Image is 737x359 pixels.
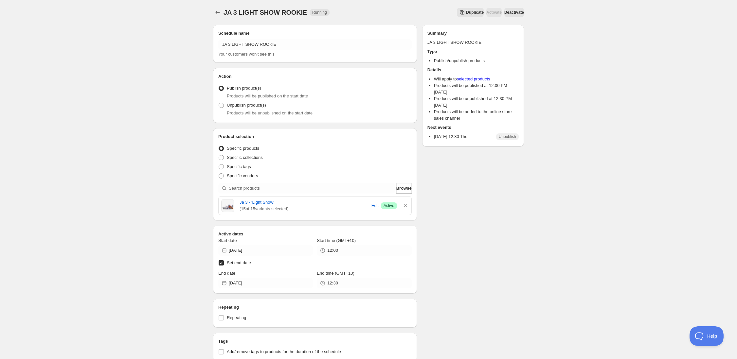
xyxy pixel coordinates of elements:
h2: Type [427,48,519,55]
span: Specific tags [227,164,251,169]
a: Ja 3 - 'Light Show' [240,199,369,206]
button: Deactivate [504,8,524,17]
span: Specific products [227,146,259,151]
li: Products will be published at 12:00 PM [DATE] [434,82,519,95]
li: Products will be unpublished at 12:30 PM [DATE] [434,95,519,109]
button: Edit [370,200,380,211]
iframe: Toggle Customer Support [690,326,724,346]
span: Set end date [227,260,251,265]
span: Specific collections [227,155,263,160]
span: Repeating [227,315,246,320]
span: Edit [371,202,379,209]
span: Active [384,203,394,208]
span: Products will be unpublished on the start date [227,111,313,115]
span: End date [218,271,235,276]
h2: Next events [427,124,519,131]
span: Unpublish product(s) [227,103,266,108]
span: Start time (GMT+10) [317,238,356,243]
li: Will apply to [434,76,519,82]
h2: Schedule name [218,30,412,37]
h2: Summary [427,30,519,37]
button: Schedules [213,8,222,17]
span: Specific vendors [227,173,258,178]
h2: Active dates [218,231,412,237]
p: JA 3 LIGHT SHOW ROOKIE [427,39,519,46]
span: JA 3 LIGHT SHOW ROOKIE [224,9,307,16]
span: Running [312,10,327,15]
span: End time (GMT+10) [317,271,354,276]
li: Publish/unpublish products [434,58,519,64]
a: selected products [457,77,490,81]
h2: Product selection [218,133,412,140]
span: Add/remove tags to products for the duration of the schedule [227,349,341,354]
h2: Action [218,73,412,80]
h2: Tags [218,338,412,345]
span: ( 15 of 15 variants selected) [240,206,369,212]
h2: Details [427,67,519,73]
button: Browse [396,183,412,194]
span: Browse [396,185,412,192]
input: Search products [229,183,395,194]
span: Start date [218,238,237,243]
span: Publish product(s) [227,86,261,91]
li: Products will be added to the online store sales channel [434,109,519,122]
button: Secondary action label [457,8,484,17]
h2: Repeating [218,304,412,311]
span: Deactivate [504,10,524,15]
span: Your customers won't see this [218,52,275,57]
span: Products will be published on the start date [227,94,308,98]
p: [DATE] 12:30 Thu [434,133,468,140]
span: Unpublish [499,134,516,139]
span: Duplicate [466,10,484,15]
